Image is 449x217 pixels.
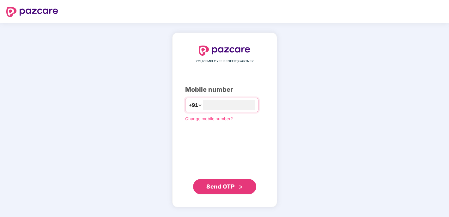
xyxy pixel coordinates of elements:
[185,116,233,121] a: Change mobile number?
[196,59,253,64] span: YOUR EMPLOYEE BENEFITS PARTNER
[198,103,202,107] span: down
[206,183,234,190] span: Send OTP
[239,185,243,189] span: double-right
[185,85,264,95] div: Mobile number
[6,7,58,17] img: logo
[199,46,251,56] img: logo
[193,179,256,194] button: Send OTPdouble-right
[189,101,198,109] span: +91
